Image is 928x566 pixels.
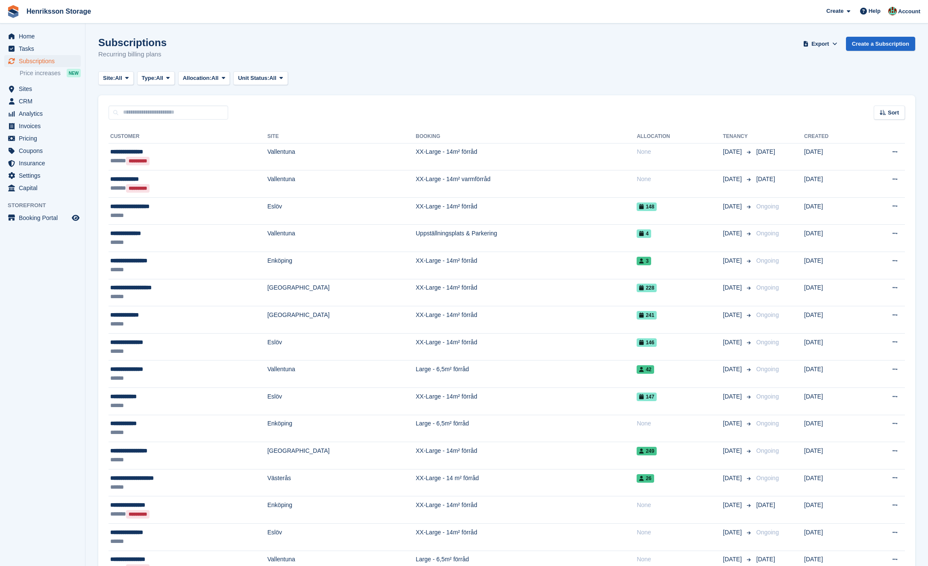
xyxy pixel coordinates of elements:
span: Analytics [19,108,70,120]
a: Preview store [70,213,81,223]
img: Isak Martinelle [888,7,897,15]
span: [DATE] [723,283,743,292]
th: Tenancy [723,130,753,144]
button: Export [802,37,839,51]
span: 42 [637,365,654,374]
span: Unit Status: [238,74,269,82]
td: [DATE] [804,496,862,524]
span: 3 [637,257,651,265]
td: Vallentuna [267,225,416,252]
span: [DATE] [723,419,743,428]
td: [DATE] [804,361,862,388]
a: menu [4,83,81,95]
td: Vallentuna [267,361,416,388]
span: Ongoing [756,366,779,372]
span: [DATE] [723,256,743,265]
span: Site: [103,74,115,82]
span: Ongoing [756,393,779,400]
a: menu [4,132,81,144]
span: 241 [637,311,657,320]
span: Invoices [19,120,70,132]
td: Large - 6,5m² förråd [416,415,637,442]
a: menu [4,157,81,169]
h1: Subscriptions [98,37,167,48]
div: None [637,501,723,510]
span: 146 [637,338,657,347]
span: [DATE] [756,148,775,155]
td: [DATE] [804,415,862,442]
a: menu [4,43,81,55]
span: Booking Portal [19,212,70,224]
span: [DATE] [723,474,743,483]
td: XX-Large - 14m² förråd [416,279,637,306]
div: None [637,419,723,428]
span: [DATE] [723,311,743,320]
td: [DATE] [804,197,862,225]
span: All [269,74,276,82]
td: [DATE] [804,279,862,306]
span: Account [898,7,920,16]
div: None [637,555,723,564]
td: XX-Large - 14m² förråd [416,333,637,361]
td: Enköping [267,252,416,279]
td: [GEOGRAPHIC_DATA] [267,306,416,334]
td: Eslöv [267,197,416,225]
span: Ongoing [756,447,779,454]
th: Created [804,130,862,144]
span: Pricing [19,132,70,144]
span: 26 [637,474,654,483]
td: Eslöv [267,524,416,551]
span: Ongoing [756,529,779,536]
td: XX-Large - 14m² förråd [416,306,637,334]
td: [GEOGRAPHIC_DATA] [267,442,416,469]
span: Capital [19,182,70,194]
td: XX-Large - 14m² förråd [416,252,637,279]
span: Storefront [8,201,85,210]
span: [DATE] [723,229,743,238]
a: Henriksson Storage [23,4,94,18]
td: [DATE] [804,225,862,252]
button: Site: All [98,71,134,85]
img: stora-icon-8386f47178a22dfd0bd8f6a31ec36ba5ce8667c1dd55bd0f319d3a0aa187defe.svg [7,5,20,18]
span: All [156,74,163,82]
td: Enköping [267,415,416,442]
td: [DATE] [804,442,862,469]
th: Allocation [637,130,723,144]
td: XX-Large - 14m² förråd [416,442,637,469]
span: All [115,74,122,82]
span: CRM [19,95,70,107]
span: Subscriptions [19,55,70,67]
td: Eslöv [267,388,416,415]
td: Uppställningsplats & Parkering [416,225,637,252]
div: None [637,528,723,537]
span: Ongoing [756,475,779,481]
div: None [637,175,723,184]
td: XX-Large - 14m² förråd [416,197,637,225]
span: Ongoing [756,257,779,264]
td: Vallentuna [267,143,416,170]
span: [DATE] [723,147,743,156]
a: menu [4,108,81,120]
td: XX-Large - 14 m² förråd [416,469,637,496]
span: Ongoing [756,230,779,237]
td: [DATE] [804,170,862,198]
td: [DATE] [804,469,862,496]
a: Price increases NEW [20,68,81,78]
span: Sites [19,83,70,95]
th: Site [267,130,416,144]
th: Customer [109,130,267,144]
button: Unit Status: All [233,71,288,85]
span: [DATE] [723,338,743,347]
span: Coupons [19,145,70,157]
span: Insurance [19,157,70,169]
td: XX-Large - 14m² förråd [416,496,637,524]
span: Type: [142,74,156,82]
span: Ongoing [756,339,779,346]
span: Ongoing [756,420,779,427]
a: menu [4,182,81,194]
td: [GEOGRAPHIC_DATA] [267,279,416,306]
a: menu [4,170,81,182]
a: menu [4,95,81,107]
span: Settings [19,170,70,182]
div: None [637,147,723,156]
